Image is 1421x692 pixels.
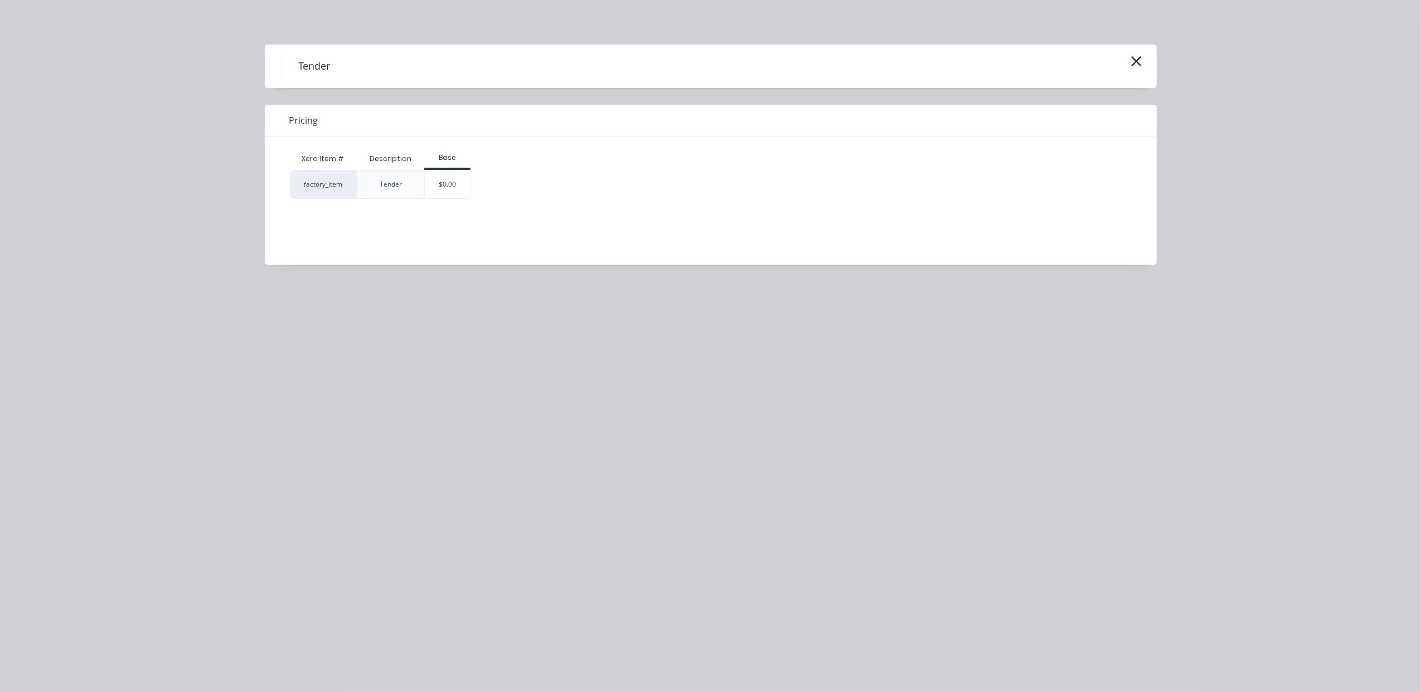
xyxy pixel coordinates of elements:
[282,56,347,77] h4: Tender
[380,179,402,189] div: Tender
[425,170,470,198] div: $0.00
[361,145,420,173] div: Description
[289,114,318,127] span: Pricing
[290,170,357,199] div: factory_item
[424,153,471,163] div: Base
[290,148,357,170] div: Xero Item #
